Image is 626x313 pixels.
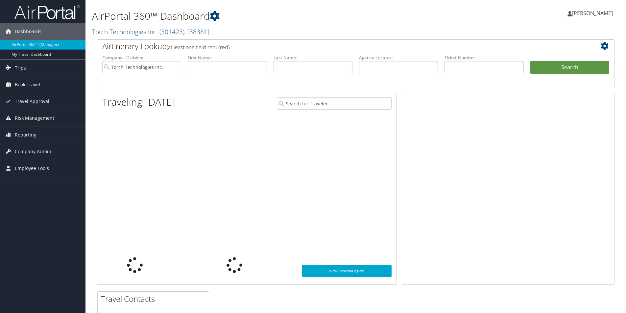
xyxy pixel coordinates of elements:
[14,4,80,20] img: airportal-logo.png
[188,54,267,61] label: First Name:
[92,9,444,23] h1: AirPortal 360™ Dashboard
[15,127,36,143] span: Reporting
[15,23,41,40] span: Dashboards
[159,27,184,36] span: ( 301423 )
[184,27,209,36] span: , [ 38381 ]
[15,93,49,110] span: Travel Approval
[102,54,181,61] label: Company - Division:
[102,95,175,109] h1: Traveling [DATE]
[15,76,40,93] span: Book Travel
[101,293,209,304] h2: Travel Contacts
[92,27,209,36] a: Torch Technologies Inc.
[102,41,566,52] h2: Airtinerary Lookup
[15,160,49,177] span: Employee Tools
[567,3,619,23] a: [PERSON_NAME]
[15,110,54,126] span: Risk Management
[572,10,613,17] span: [PERSON_NAME]
[15,143,51,160] span: Company Admin
[274,54,352,61] label: Last Name:
[359,54,438,61] label: Agency Locator:
[167,44,229,51] span: (at least one field required)
[530,61,609,74] button: Search
[15,60,26,76] span: Trips
[277,97,392,110] input: Search for Traveler
[445,54,523,61] label: Ticket Number:
[302,265,392,277] a: View SecurityLogic®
